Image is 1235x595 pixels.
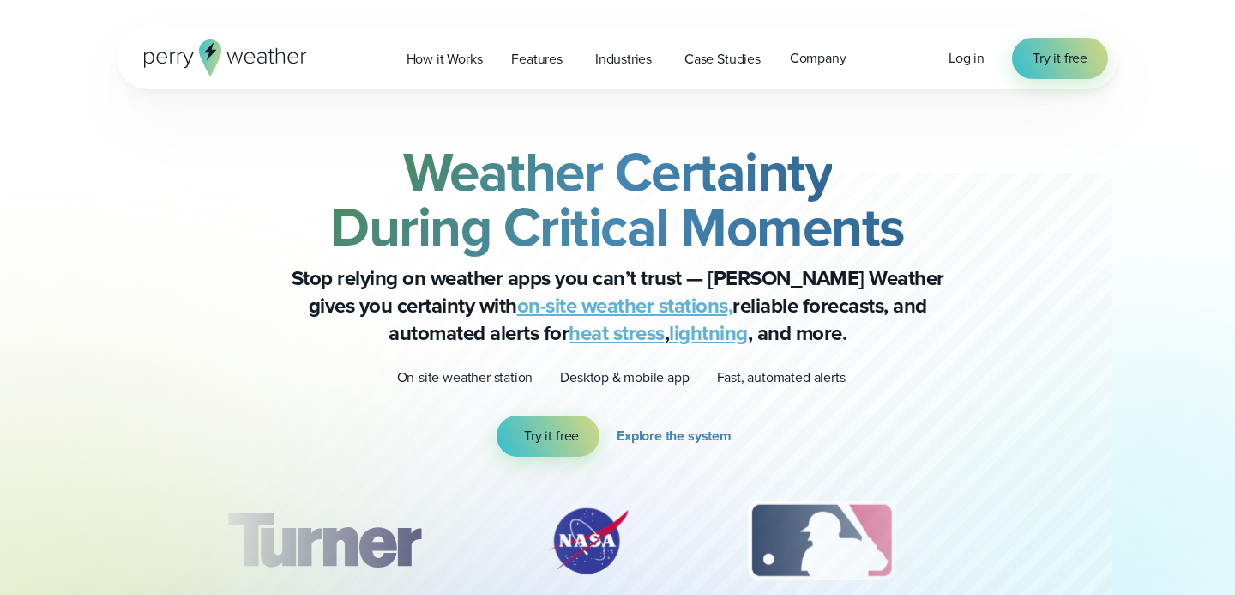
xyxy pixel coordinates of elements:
[595,49,652,70] span: Industries
[569,318,665,349] a: heat stress
[731,498,912,584] img: MLB.svg
[397,367,533,388] p: On-site weather station
[669,318,748,349] a: lightning
[995,498,1132,584] img: PGA.svg
[949,48,985,68] span: Log in
[995,498,1132,584] div: 4 of 12
[524,426,579,446] span: Try it free
[274,264,961,347] p: Stop relying on weather apps you can’t trust — [PERSON_NAME] Weather gives you certainty with rel...
[717,367,846,388] p: Fast, automated alerts
[528,498,648,584] div: 2 of 12
[790,48,846,69] span: Company
[731,498,912,584] div: 3 of 12
[670,41,775,76] a: Case Studies
[684,49,761,70] span: Case Studies
[528,498,648,584] img: NASA.svg
[497,416,599,457] a: Try it free
[202,498,1033,592] div: slideshow
[617,416,738,457] a: Explore the system
[1033,48,1087,69] span: Try it free
[560,367,689,388] p: Desktop & mobile app
[330,131,905,267] strong: Weather Certainty During Critical Moments
[202,498,446,584] img: Turner-Construction_1.svg
[517,290,733,321] a: on-site weather stations,
[617,426,732,446] span: Explore the system
[202,498,446,584] div: 1 of 12
[949,48,985,69] a: Log in
[511,49,563,70] span: Features
[1012,38,1108,79] a: Try it free
[407,49,483,70] span: How it Works
[392,41,497,76] a: How it Works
